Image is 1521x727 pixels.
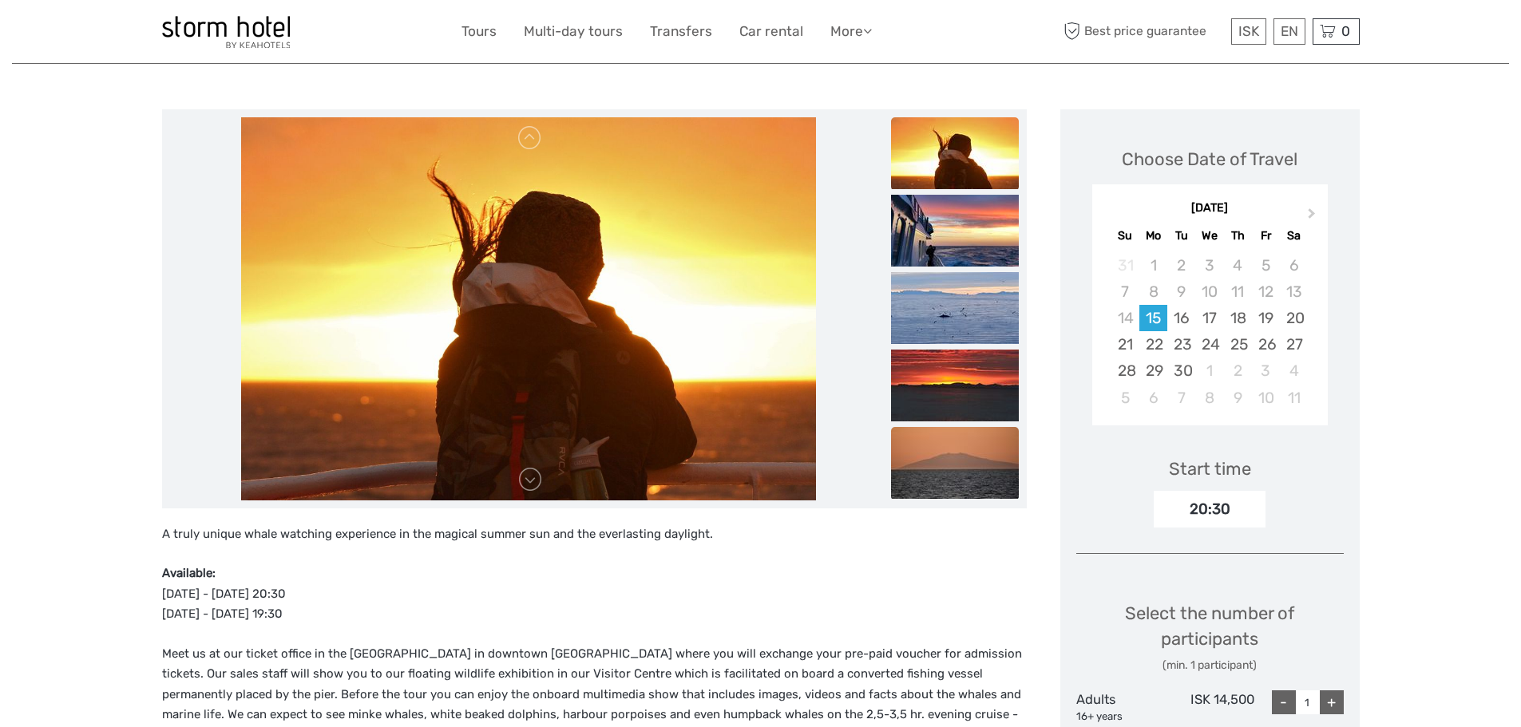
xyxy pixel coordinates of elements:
span: Best price guarantee [1060,18,1227,45]
div: Choose Friday, June 19th, 2026 [1252,305,1280,331]
div: Choose Friday, July 3rd, 2026 [1252,358,1280,384]
a: Multi-day tours [524,20,623,43]
div: Not available Monday, June 8th, 2026 [1139,279,1167,305]
div: Not available Friday, June 12th, 2026 [1252,279,1280,305]
div: Choose Tuesday, June 16th, 2026 [1167,305,1195,331]
div: Choose Wednesday, June 17th, 2026 [1195,305,1223,331]
div: Not available Wednesday, June 3rd, 2026 [1195,252,1223,279]
p: We're away right now. Please check back later! [22,28,180,41]
div: Choose Thursday, July 9th, 2026 [1224,385,1252,411]
a: Transfers [650,20,712,43]
img: c9475d29dcf340c584988dd148585d57_slider_thumbnail.jpeg [891,117,1019,189]
div: month 2026-06 [1097,252,1322,411]
div: Choose Thursday, June 25th, 2026 [1224,331,1252,358]
div: Mo [1139,225,1167,247]
a: Car rental [739,20,803,43]
div: Tu [1167,225,1195,247]
div: 16+ years [1076,709,1166,725]
div: Choose Thursday, July 2nd, 2026 [1224,358,1252,384]
div: We [1195,225,1223,247]
div: ISK 14,500 [1165,690,1254,724]
div: Choose Saturday, July 11th, 2026 [1280,385,1308,411]
div: Adults [1076,690,1166,724]
div: Choose Wednesday, July 1st, 2026 [1195,358,1223,384]
div: Choose Saturday, June 20th, 2026 [1280,305,1308,331]
div: + [1320,690,1344,714]
a: Tours [461,20,497,43]
a: More [830,20,872,43]
div: Choose Monday, July 6th, 2026 [1139,385,1167,411]
div: Select the number of participants [1076,601,1344,674]
div: Choose Monday, June 15th, 2026 [1139,305,1167,331]
div: Choose Monday, June 29th, 2026 [1139,358,1167,384]
div: Choose Thursday, June 18th, 2026 [1224,305,1252,331]
div: Choose Friday, July 10th, 2026 [1252,385,1280,411]
div: Not available Wednesday, June 10th, 2026 [1195,279,1223,305]
div: Not available Saturday, June 13th, 2026 [1280,279,1308,305]
p: A truly unique whale watching experience in the magical summer sun and the everlasting daylight. [162,524,1027,545]
span: 0 [1339,23,1353,39]
button: Open LiveChat chat widget [184,25,203,44]
div: Choose Wednesday, June 24th, 2026 [1195,331,1223,358]
div: Not available Saturday, June 6th, 2026 [1280,252,1308,279]
div: Th [1224,225,1252,247]
div: Choose Sunday, June 21st, 2026 [1111,331,1139,358]
div: [DATE] [1092,200,1328,217]
div: Fr [1252,225,1280,247]
div: Not available Friday, June 5th, 2026 [1252,252,1280,279]
img: c9475d29dcf340c584988dd148585d57_main_slider.jpeg [241,117,816,500]
div: EN [1273,18,1305,45]
img: 687cf38c0b00473ebaa33f135fd4fe08_slider_thumbnail.jpeg [891,195,1019,267]
strong: Available: [162,566,216,580]
img: d1a1b1b9b1104ba7af2ff8fbc17c6366_slider_thumbnail.jpeg [891,427,1019,499]
div: Not available Thursday, June 11th, 2026 [1224,279,1252,305]
div: Choose Tuesday, June 23rd, 2026 [1167,331,1195,358]
div: Choose Sunday, July 5th, 2026 [1111,385,1139,411]
button: Next Month [1301,204,1326,230]
div: Not available Tuesday, June 2nd, 2026 [1167,252,1195,279]
div: Su [1111,225,1139,247]
div: Start time [1169,456,1251,481]
div: (min. 1 participant) [1076,658,1344,674]
div: Choose Sunday, June 28th, 2026 [1111,358,1139,384]
span: ISK [1238,23,1259,39]
div: 20:30 [1154,491,1266,527]
img: 100-ccb843ef-9ccf-4a27-8048-e049ba035d15_logo_small.jpg [162,16,290,48]
div: Choose Date of Travel [1122,147,1297,172]
div: Choose Saturday, July 4th, 2026 [1280,358,1308,384]
div: Not available Thursday, June 4th, 2026 [1224,252,1252,279]
div: Not available Sunday, June 14th, 2026 [1111,305,1139,331]
div: Choose Tuesday, July 7th, 2026 [1167,385,1195,411]
div: Choose Tuesday, June 30th, 2026 [1167,358,1195,384]
div: Choose Monday, June 22nd, 2026 [1139,331,1167,358]
div: Not available Sunday, June 7th, 2026 [1111,279,1139,305]
img: 0ae8d94dd3314400a95655116f1f2524_slider_thumbnail.jpeg [891,350,1019,421]
div: Not available Sunday, May 31st, 2026 [1111,252,1139,279]
div: - [1272,690,1296,714]
div: Not available Monday, June 1st, 2026 [1139,252,1167,279]
div: Sa [1280,225,1308,247]
div: Choose Friday, June 26th, 2026 [1252,331,1280,358]
p: [DATE] - [DATE] 20:30 [DATE] - [DATE] 19:30 [162,563,1027,625]
div: Choose Saturday, June 27th, 2026 [1280,331,1308,358]
div: Not available Tuesday, June 9th, 2026 [1167,279,1195,305]
img: 0bc429bb1623421db281bec7ce38ca8d_slider_thumbnail.jpeg [891,272,1019,344]
div: Choose Wednesday, July 8th, 2026 [1195,385,1223,411]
